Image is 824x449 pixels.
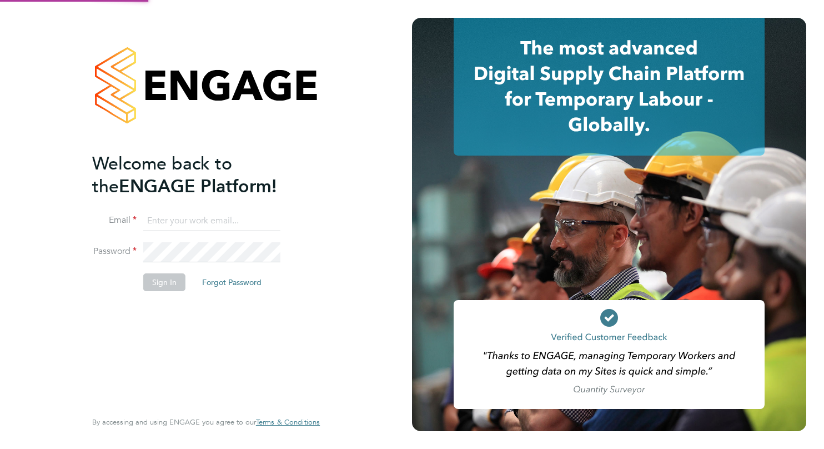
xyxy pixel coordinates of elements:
[92,214,137,226] label: Email
[143,273,185,291] button: Sign In
[92,152,309,198] h2: ENGAGE Platform!
[92,153,232,197] span: Welcome back to the
[193,273,270,291] button: Forgot Password
[92,246,137,257] label: Password
[92,417,320,427] span: By accessing and using ENGAGE you agree to our
[256,418,320,427] a: Terms & Conditions
[143,211,280,231] input: Enter your work email...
